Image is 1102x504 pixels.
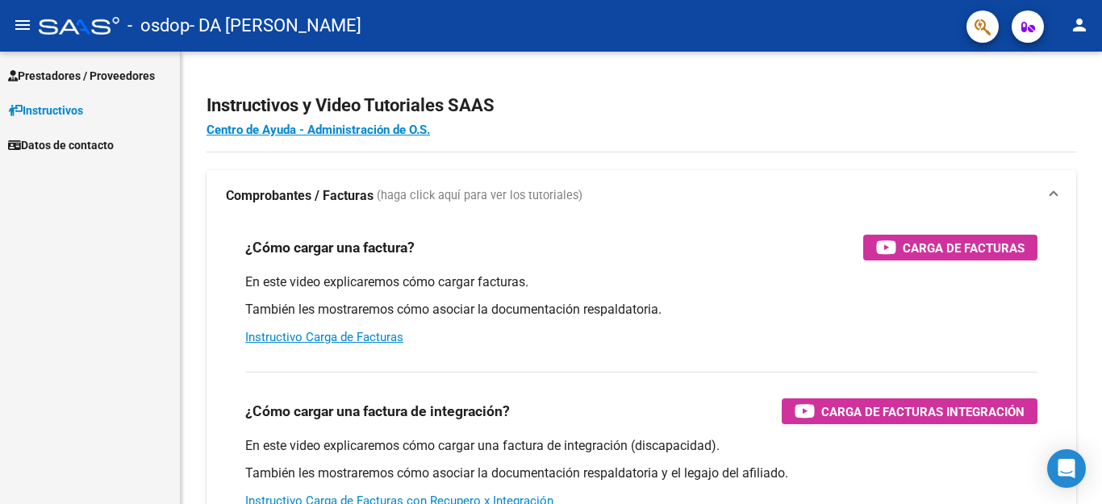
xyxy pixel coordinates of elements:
p: En este video explicaremos cómo cargar una factura de integración (discapacidad). [245,437,1037,455]
span: Instructivos [8,102,83,119]
h2: Instructivos y Video Tutoriales SAAS [207,90,1076,121]
h3: ¿Cómo cargar una factura? [245,236,415,259]
p: En este video explicaremos cómo cargar facturas. [245,273,1037,291]
span: Datos de contacto [8,136,114,154]
a: Centro de Ayuda - Administración de O.S. [207,123,430,137]
span: (haga click aquí para ver los tutoriales) [377,187,582,205]
button: Carga de Facturas Integración [782,398,1037,424]
span: - DA [PERSON_NAME] [190,8,361,44]
a: Instructivo Carga de Facturas [245,330,403,344]
span: Carga de Facturas [903,238,1025,258]
span: Prestadores / Proveedores [8,67,155,85]
span: Carga de Facturas Integración [821,402,1025,422]
span: - osdop [127,8,190,44]
h3: ¿Cómo cargar una factura de integración? [245,400,510,423]
strong: Comprobantes / Facturas [226,187,374,205]
mat-expansion-panel-header: Comprobantes / Facturas (haga click aquí para ver los tutoriales) [207,170,1076,222]
mat-icon: menu [13,15,32,35]
mat-icon: person [1070,15,1089,35]
div: Open Intercom Messenger [1047,449,1086,488]
p: También les mostraremos cómo asociar la documentación respaldatoria. [245,301,1037,319]
button: Carga de Facturas [863,235,1037,260]
p: También les mostraremos cómo asociar la documentación respaldatoria y el legajo del afiliado. [245,464,1037,482]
